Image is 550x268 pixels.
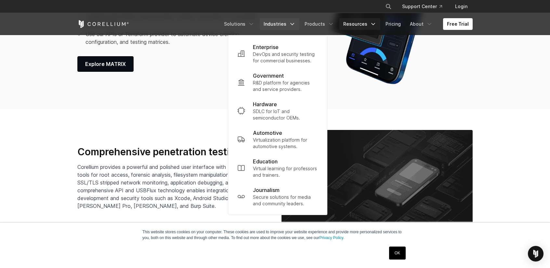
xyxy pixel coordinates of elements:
[377,1,473,12] div: Navigation Menu
[253,129,282,137] p: Automotive
[253,43,279,51] p: Enterprise
[253,158,278,165] p: Education
[382,18,405,30] a: Pricing
[397,1,447,12] a: Support Center
[450,1,473,12] a: Login
[253,72,284,80] p: Government
[232,125,323,154] a: Automotive Virtualization platform for automotive systems.
[232,182,323,211] a: Journalism Secure solutions for media and community leaders.
[253,194,318,207] p: Secure solutions for media and community leaders.
[232,68,323,96] a: Government R&D platform for agencies and service providers.
[406,18,437,30] a: About
[85,60,126,68] span: Explore MATRIX
[220,18,258,30] a: Solutions
[253,51,318,64] p: DevOps and security testing for commercial businesses.
[443,18,473,30] a: Free Trial
[232,96,323,125] a: Hardware SDLC for IoT and semiconductor OEMs.
[253,80,318,93] p: R&D platform for agencies and service providers.
[389,247,406,260] a: OK
[528,246,543,262] div: Open Intercom Messenger
[383,1,394,12] button: Search
[253,137,318,150] p: Virtualization platform for automotive systems.
[253,108,318,121] p: SDLC for IoT and semiconductor OEMs.
[77,56,134,72] a: Explore MATRIX
[77,20,129,28] a: Corellium Home
[253,186,280,194] p: Journalism
[142,229,408,241] p: This website stores cookies on your computer. These cookies are used to improve your website expe...
[253,165,318,178] p: Virtual learning for professors and trainers.
[260,18,299,30] a: Industries
[319,236,344,240] a: Privacy Policy.
[339,18,380,30] a: Resources
[77,146,268,158] h3: Comprehensive penetration testing
[232,39,323,68] a: Enterprise DevOps and security testing for commercial businesses.
[77,30,270,46] li: Use our APIs or Terraform provider to automate device creation, configuration, and testing matrices.
[232,154,323,182] a: Education Virtual learning for professors and trainers.
[220,18,473,30] div: Navigation Menu
[77,164,268,209] span: Corellium provides a powerful and polished user interface with built-in security tools for root a...
[253,100,277,108] p: Hardware
[301,18,338,30] a: Products
[282,130,473,237] img: Corellium_MobilePenTesting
